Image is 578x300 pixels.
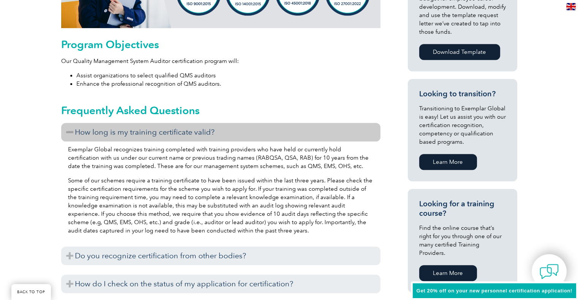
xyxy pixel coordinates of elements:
h3: How long is my training certificate valid? [61,123,380,141]
h3: Do you recognize certification from other bodies? [61,247,380,265]
h3: Looking to transition? [419,89,506,99]
span: Get 20% off on your new personnel certification application! [416,288,572,294]
p: Transitioning to Exemplar Global is easy! Let us assist you with our certification recognition, c... [419,104,506,146]
h2: Program Objectives [61,38,380,50]
h3: How do I check on the status of my application for certification? [61,275,380,293]
a: Learn More [419,265,477,281]
li: Enhance the professional recognition of QMS auditors. [76,80,380,88]
a: BACK TO TOP [11,284,51,300]
img: contact-chat.png [540,262,559,281]
img: en [566,3,576,10]
a: Learn More [419,154,477,170]
li: Assist organizations to select qualified QMS auditors [76,71,380,80]
p: Exemplar Global recognizes training completed with training providers who have held or currently ... [68,145,374,170]
p: Find the online course that’s right for you through one of our many certified Training Providers. [419,224,506,257]
p: Our Quality Management System Auditor certification program will: [61,57,380,65]
h2: Frequently Asked Questions [61,104,380,116]
h3: Looking for a training course? [419,199,506,218]
a: Download Template [419,44,500,60]
p: Some of our schemes require a training certificate to have been issued within the last three year... [68,176,374,235]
